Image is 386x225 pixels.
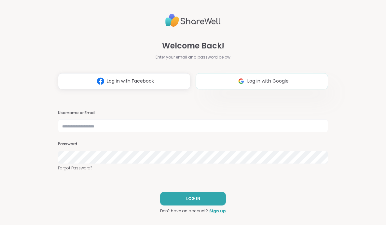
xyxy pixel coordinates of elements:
button: Log in with Google [196,73,328,89]
span: Log in with Facebook [107,78,154,85]
a: Forgot Password? [58,165,328,171]
img: ShareWell Logomark [94,75,107,87]
img: ShareWell Logomark [235,75,247,87]
span: LOG IN [186,196,200,202]
a: Sign up [209,208,226,214]
span: Log in with Google [247,78,289,85]
img: ShareWell Logo [165,11,221,30]
h3: Password [58,141,328,147]
button: LOG IN [160,192,226,205]
span: Welcome Back! [162,40,224,52]
span: Don't have an account? [160,208,208,214]
h3: Username or Email [58,110,328,116]
button: Log in with Facebook [58,73,190,89]
span: Enter your email and password below [156,54,230,60]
